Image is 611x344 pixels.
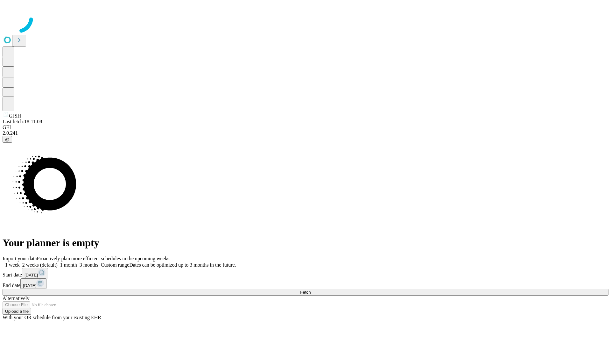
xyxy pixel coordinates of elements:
[300,290,311,295] span: Fetch
[3,136,12,143] button: @
[3,278,608,289] div: End date
[5,137,10,142] span: @
[80,262,98,268] span: 3 months
[3,296,29,301] span: Alternatively
[101,262,129,268] span: Custom range
[3,237,608,249] h1: Your planner is empty
[3,130,608,136] div: 2.0.241
[60,262,77,268] span: 1 month
[25,273,38,277] span: [DATE]
[3,289,608,296] button: Fetch
[129,262,236,268] span: Dates can be optimized up to 3 months in the future.
[3,308,31,315] button: Upload a file
[23,283,36,288] span: [DATE]
[22,268,48,278] button: [DATE]
[9,113,21,118] span: GJSH
[3,125,608,130] div: GEI
[3,315,101,320] span: With your OR schedule from your existing EHR
[3,119,42,124] span: Last fetch: 18:11:08
[20,278,46,289] button: [DATE]
[22,262,58,268] span: 2 weeks (default)
[5,262,20,268] span: 1 week
[3,268,608,278] div: Start date
[37,256,171,261] span: Proactively plan more efficient schedules in the upcoming weeks.
[3,256,37,261] span: Import your data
